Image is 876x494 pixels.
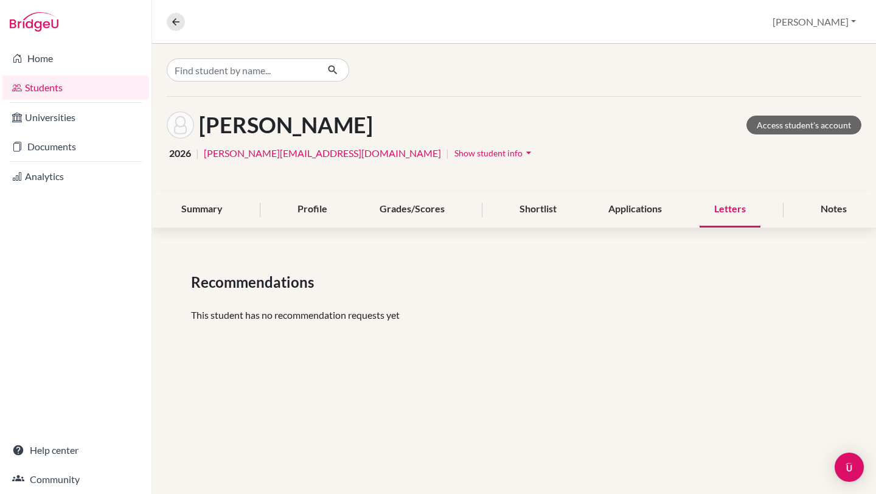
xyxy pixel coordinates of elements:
a: [PERSON_NAME][EMAIL_ADDRESS][DOMAIN_NAME] [204,146,441,161]
div: Summary [167,192,237,228]
input: Find student by name... [167,58,318,82]
span: Show student info [454,148,523,158]
span: | [196,146,199,161]
button: [PERSON_NAME] [767,10,861,33]
a: Documents [2,134,149,159]
p: This student has no recommendation requests yet [191,308,837,322]
div: Grades/Scores [365,192,459,228]
a: Universities [2,105,149,130]
button: Show student infoarrow_drop_down [454,144,535,162]
div: Letters [700,192,760,228]
div: Applications [594,192,676,228]
span: 2026 [169,146,191,161]
a: Community [2,467,149,492]
i: arrow_drop_down [523,147,535,159]
a: Home [2,46,149,71]
a: Analytics [2,164,149,189]
a: Access student's account [746,116,861,134]
div: Shortlist [505,192,571,228]
span: Recommendations [191,271,319,293]
span: | [446,146,449,161]
h1: [PERSON_NAME] [199,112,373,138]
div: Open Intercom Messenger [835,453,864,482]
div: Notes [806,192,861,228]
a: Help center [2,438,149,462]
a: Students [2,75,149,100]
img: Bridge-U [10,12,58,32]
img: Gerardo Calona's avatar [167,111,194,139]
div: Profile [283,192,342,228]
